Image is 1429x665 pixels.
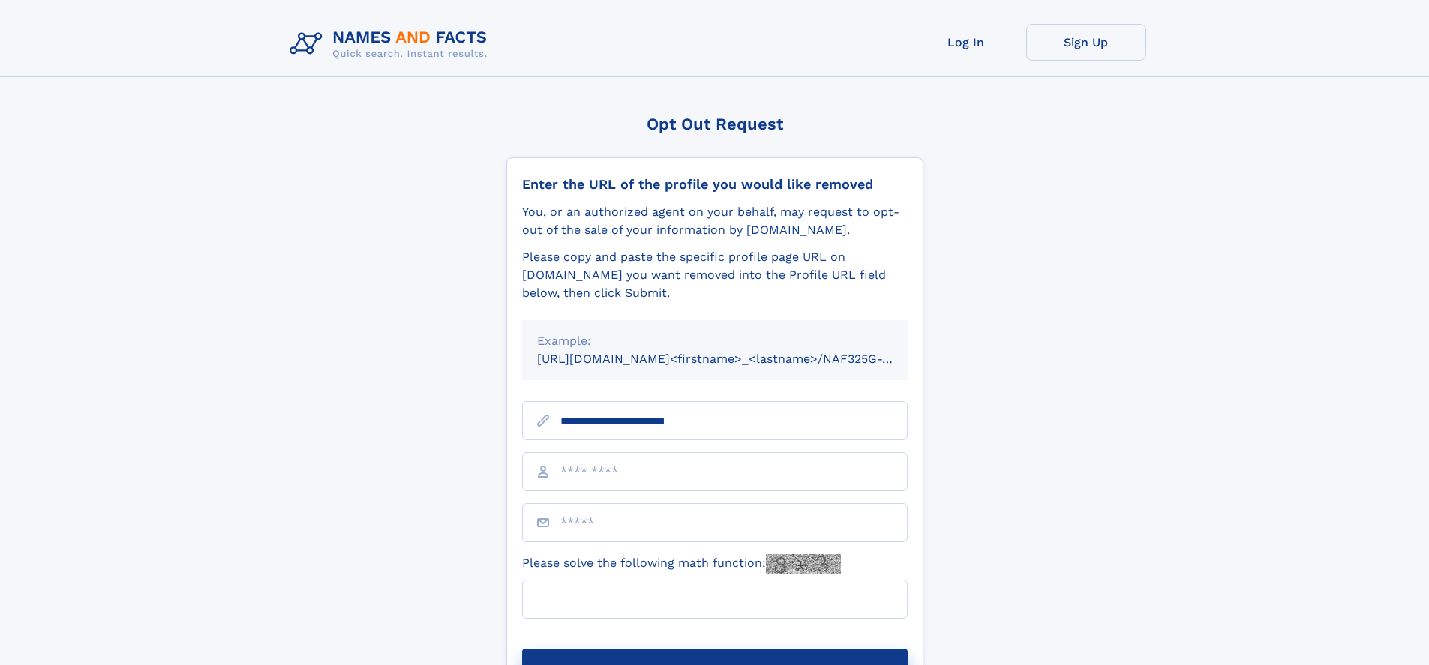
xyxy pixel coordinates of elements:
img: Logo Names and Facts [284,24,500,64]
div: Example: [537,332,893,350]
label: Please solve the following math function: [522,554,841,574]
a: Log In [906,24,1026,61]
a: Sign Up [1026,24,1146,61]
div: You, or an authorized agent on your behalf, may request to opt-out of the sale of your informatio... [522,203,908,239]
div: Opt Out Request [506,115,923,133]
div: Please copy and paste the specific profile page URL on [DOMAIN_NAME] you want removed into the Pr... [522,248,908,302]
div: Enter the URL of the profile you would like removed [522,176,908,193]
small: [URL][DOMAIN_NAME]<firstname>_<lastname>/NAF325G-xxxxxxxx [537,352,936,366]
